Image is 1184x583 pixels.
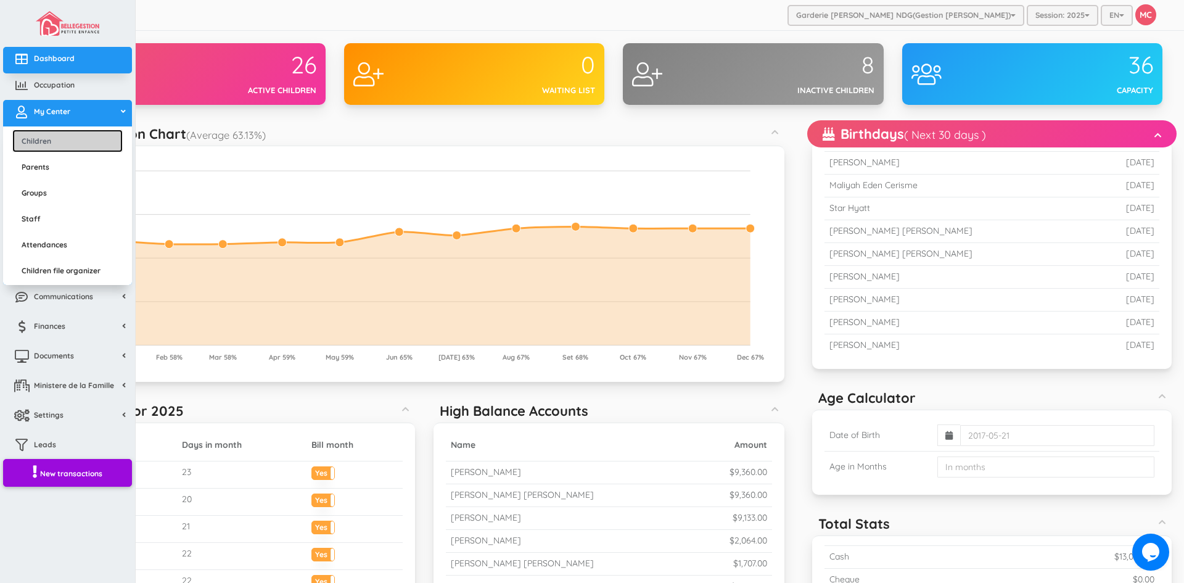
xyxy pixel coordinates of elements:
h5: Name [451,440,689,450]
div: 0 [474,52,595,78]
td: [DATE] [1092,175,1159,197]
div: 8 [753,52,874,78]
iframe: chat widget [1132,534,1172,571]
small: $9,360.00 [730,489,767,500]
h5: Total Stats [818,516,890,531]
td: [DATE] [1092,220,1159,243]
small: $9,133.00 [733,512,767,523]
tspan: Jun 65% [386,353,413,362]
a: Settings [3,403,132,430]
td: [PERSON_NAME] [824,312,1093,334]
a: Ministere de la Famille [3,374,132,400]
a: Attendances [12,233,123,256]
td: [DATE] [1092,243,1159,266]
tspan: Nov 67% [679,353,707,362]
div: 26 [195,52,316,78]
small: $9,360.00 [730,466,767,478]
label: Yes [312,467,334,476]
a: Finances [3,315,132,341]
td: [PERSON_NAME] [PERSON_NAME] [824,243,1093,266]
td: [PERSON_NAME] [824,289,1093,312]
td: Age in Months [824,452,932,483]
a: Occupation [3,73,132,100]
tspan: May 59% [326,353,354,362]
a: Children [12,130,123,152]
tspan: Set 68% [562,353,588,362]
tspan: Oct 67% [620,353,646,362]
div: Inactive children [753,85,874,96]
tspan: [DATE] 63% [438,353,475,362]
label: Yes [312,521,334,531]
td: [DATE] [1092,334,1159,357]
div: Waiting list [474,85,595,96]
td: 23 [177,461,306,489]
img: image [36,11,99,36]
td: [PERSON_NAME] [824,152,1093,175]
div: Capacity [1032,85,1153,96]
label: Yes [312,494,334,503]
a: Staff [12,207,123,230]
td: Star Hyatt [824,197,1093,220]
span: Settings [34,410,64,420]
td: [DATE] [1092,312,1159,334]
a: Children file organizer [12,259,123,282]
h5: Birthdays [823,126,986,141]
small: [PERSON_NAME] [451,535,521,546]
div: Active children [195,85,316,96]
span: Documents [34,350,74,361]
tspan: Apr 59% [269,353,295,362]
td: 22 [177,543,306,570]
a: New transactions [3,459,132,487]
td: [DATE] [1092,266,1159,289]
small: $2,064.00 [730,535,767,546]
input: In months [937,457,1154,478]
a: Dashboard [3,47,132,73]
span: Leads [34,439,56,450]
h5: Occupation Chart [71,126,266,141]
span: Dashboard [34,53,75,64]
small: [PERSON_NAME] [PERSON_NAME] [451,489,594,500]
label: Yes [312,548,334,558]
a: Leads [3,433,132,460]
tspan: Mar 58% [209,353,237,362]
span: Ministere de la Famille [34,380,114,391]
span: My Center [34,106,70,117]
td: [DATE] [1092,152,1159,175]
tspan: Aug 67% [503,353,530,362]
small: ( Next 30 days ) [904,128,986,142]
td: [DATE] [1092,289,1159,312]
h5: Bill month [311,440,398,450]
input: 2017-05-21 [960,425,1154,446]
span: Communications [34,291,93,302]
a: Communications [3,285,132,312]
h5: Age Calculator [818,391,916,405]
small: [PERSON_NAME] [451,466,521,478]
span: Finances [34,321,65,331]
span: Occupation [34,80,75,90]
td: [DATE] [1092,197,1159,220]
h5: Amount [699,440,767,450]
a: Groups [12,181,123,204]
span: New transactions [40,468,102,479]
small: $1,707.00 [733,558,767,569]
a: My Center [3,100,132,126]
td: [PERSON_NAME] [824,266,1093,289]
h5: Days in month [182,440,302,450]
td: Date of Birth [824,420,932,452]
a: Parents [12,155,123,178]
small: [PERSON_NAME] [451,512,521,523]
a: Documents [3,344,132,371]
small: [PERSON_NAME] [PERSON_NAME] [451,558,594,569]
tspan: Dec 67% [737,353,764,362]
td: 20 [177,489,306,516]
div: 36 [1032,52,1153,78]
td: 21 [177,516,306,543]
td: Cash [824,546,984,569]
td: Maliyah Eden Cerisme [824,175,1093,197]
tspan: Feb 58% [156,353,183,362]
td: $13,064.00 [984,546,1159,569]
h5: High Balance Accounts [440,403,588,418]
td: [PERSON_NAME] [824,334,1093,357]
td: [PERSON_NAME] [PERSON_NAME] [824,220,1093,243]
